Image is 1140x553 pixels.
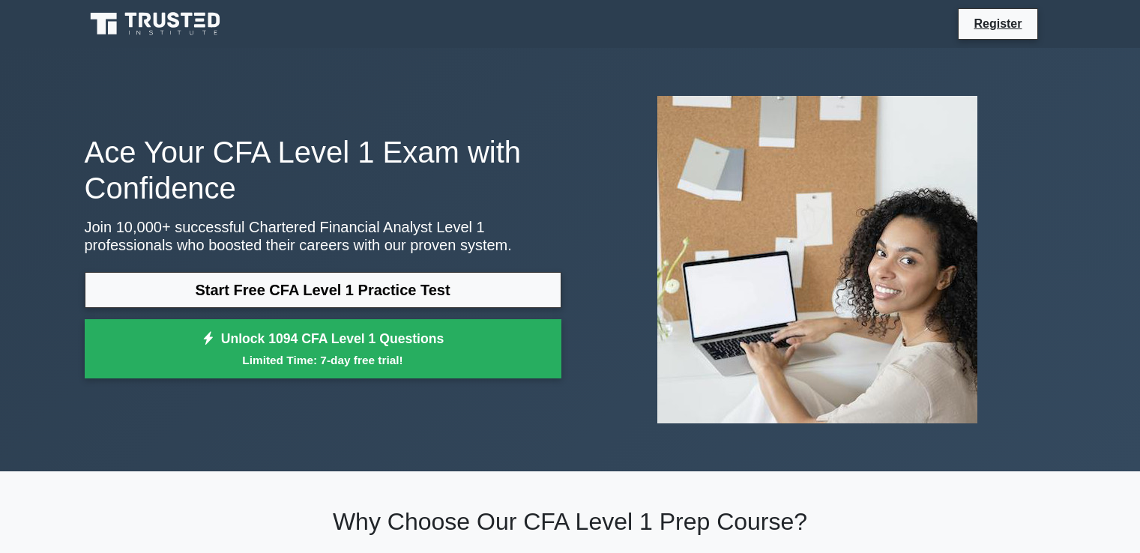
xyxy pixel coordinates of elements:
a: Start Free CFA Level 1 Practice Test [85,272,561,308]
h1: Ace Your CFA Level 1 Exam with Confidence [85,134,561,206]
h2: Why Choose Our CFA Level 1 Prep Course? [85,507,1056,536]
small: Limited Time: 7-day free trial! [103,351,543,369]
a: Register [965,14,1031,33]
a: Unlock 1094 CFA Level 1 QuestionsLimited Time: 7-day free trial! [85,319,561,379]
p: Join 10,000+ successful Chartered Financial Analyst Level 1 professionals who boosted their caree... [85,218,561,254]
